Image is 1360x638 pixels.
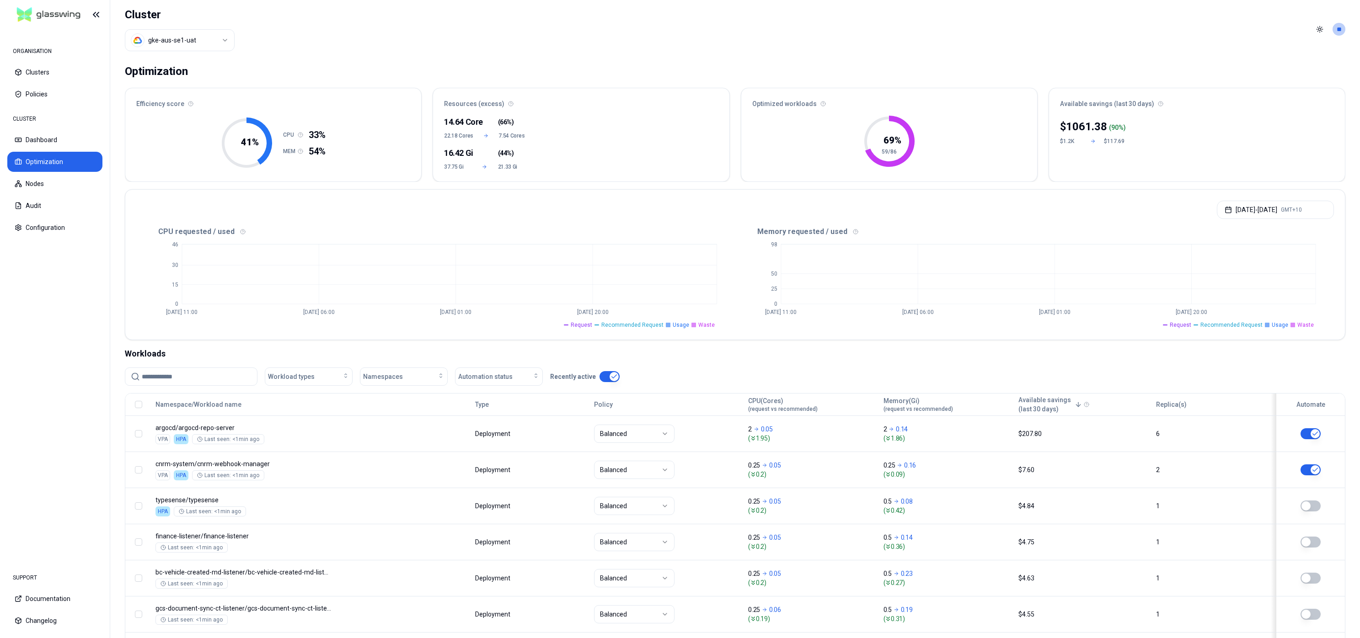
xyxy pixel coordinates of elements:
tspan: 30 [172,262,178,268]
span: Request [571,321,592,329]
tspan: [DATE] 06:00 [902,309,933,315]
span: Waste [698,321,715,329]
span: 66% [500,117,512,127]
div: Memory requested / used [735,226,1334,237]
button: Namespaces [360,367,448,386]
p: 0.05 [769,497,781,506]
div: $4.84 [1018,501,1148,510]
p: 0.08 [901,497,913,506]
p: cnrm-webhook-manager [155,459,331,468]
span: 22.18 Cores [444,132,473,139]
p: 0.25 [748,569,760,578]
h1: Cluster [125,7,235,22]
div: Automate [1280,400,1341,409]
button: Documentation [7,589,102,609]
img: GlassWing [13,4,84,26]
button: Available savings(last 30 days) [1018,395,1082,414]
p: 0.5 [883,605,892,614]
span: Namespaces [363,372,403,381]
div: $207.80 [1018,429,1148,438]
div: ORGANISATION [7,42,102,60]
div: Deployment [475,501,512,510]
span: Usage [673,321,689,329]
p: Recently active [550,372,596,381]
p: 0.23 [901,569,913,578]
div: Deployment [475,574,512,583]
tspan: 50 [771,271,777,277]
button: Automation status [455,367,543,386]
button: This workload cannot be automated, because HPA is applied or managed by Gitops. [1301,464,1321,475]
span: 44% [500,149,512,158]
div: CPU requested / used [136,226,735,237]
p: 0.19 [901,605,913,614]
div: Last seen: <1min ago [179,508,241,515]
button: Audit [7,196,102,216]
span: Waste [1297,321,1314,329]
tspan: 41 % [241,137,259,148]
div: 16.42 Gi [444,147,471,159]
button: Workload types [265,367,353,386]
button: Memory(Gi)(request vs recommended) [883,395,953,414]
span: GMT+10 [1281,206,1302,213]
p: 0.05 [769,533,781,542]
span: 54% [309,145,326,158]
div: 1 [1156,610,1267,619]
button: Namespace/Workload name [155,395,241,414]
span: ( 0.19 ) [748,614,875,623]
button: Optimization [7,152,102,172]
div: HPA is enabled on CPU, only memory will be optimised. [155,506,170,516]
div: Optimized workloads [741,88,1037,114]
div: $4.55 [1018,610,1148,619]
tspan: [DATE] 20:00 [1176,309,1207,315]
div: Deployment [475,465,512,474]
p: 0.14 [896,425,908,434]
p: 2 [748,425,752,434]
div: HPA is enabled on both CPU and Memory, this workload cannot be optimised. [174,434,188,444]
div: Deployment [475,610,512,619]
div: gke-aus-se1-uat [148,36,196,45]
p: typesense [155,495,331,505]
p: 0.05 [769,461,781,470]
span: ( 0.42 ) [883,506,1010,515]
span: ( 0.09 ) [883,470,1010,479]
span: ( 0.2 ) [748,578,875,587]
div: Workloads [125,347,1345,360]
p: 0.25 [748,605,760,614]
div: VPA [155,470,170,480]
span: ( 0.36 ) [883,542,1010,551]
tspan: 46 [172,241,178,248]
tspan: 0 [175,301,178,307]
p: 0.25 [748,533,760,542]
span: Recommended Request [1200,321,1263,329]
div: ( %) [1109,123,1126,132]
span: ( ) [498,149,514,158]
div: $1.2K [1060,138,1082,145]
button: HPA is enabled on CPU, only the other resource will be optimised. [1301,500,1321,511]
button: Select a value [125,29,235,51]
div: 1 [1156,574,1267,583]
p: bc-vehicle-created-md-listener [155,568,331,577]
tspan: [DATE] 11:00 [765,309,797,315]
tspan: [DATE] 01:00 [1039,309,1071,315]
p: 0.5 [883,569,892,578]
button: Replica(s) [1156,395,1187,414]
p: 0.25 [748,497,760,506]
div: Last seen: <1min ago [161,580,223,587]
button: [DATE]-[DATE]GMT+10 [1217,201,1334,219]
span: (request vs recommended) [883,405,953,413]
span: 21.33 Gi [498,163,525,170]
div: 6 [1156,429,1267,438]
span: ( 0.27 ) [883,578,1010,587]
div: Last seen: <1min ago [161,544,223,551]
span: ( 0.2 ) [748,506,875,515]
div: Last seen: <1min ago [197,436,259,443]
div: $4.75 [1018,537,1148,547]
tspan: [DATE] 01:00 [440,309,471,315]
span: Usage [1272,321,1288,329]
button: Clusters [7,62,102,82]
tspan: [DATE] 11:00 [166,309,198,315]
span: ( 0.2 ) [748,542,875,551]
span: ( 1.95 ) [748,434,875,443]
p: 90 [1111,123,1119,132]
span: ( 0.2 ) [748,470,875,479]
